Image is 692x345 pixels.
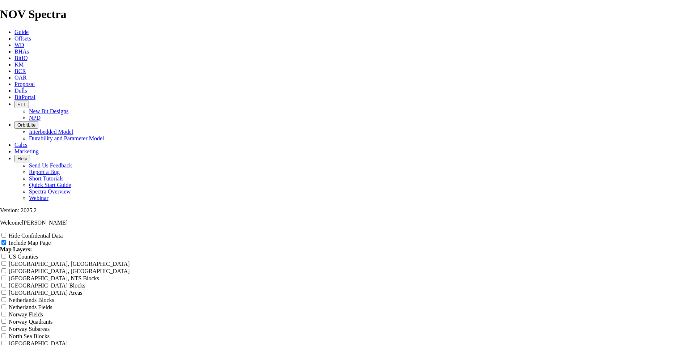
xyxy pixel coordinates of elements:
label: [GEOGRAPHIC_DATA] Blocks [9,282,85,289]
a: BitIQ [14,55,28,61]
a: KM [14,61,24,68]
label: Hide Confidential Data [9,233,63,239]
a: Guide [14,29,29,35]
label: North Sea Blocks [9,333,50,339]
label: Norway Fields [9,311,43,318]
a: Send Us Feedback [29,162,72,169]
label: [GEOGRAPHIC_DATA] Areas [9,290,83,296]
label: [GEOGRAPHIC_DATA], NTS Blocks [9,275,99,281]
a: NPD [29,115,41,121]
button: Help [14,155,30,162]
label: Netherlands Fields [9,304,52,310]
a: BHAs [14,48,29,55]
a: Short Tutorials [29,175,64,182]
a: Report a Bug [29,169,60,175]
a: BitPortal [14,94,35,100]
label: US Counties [9,254,38,260]
a: Webinar [29,195,48,201]
button: FTT [14,101,29,108]
a: Calcs [14,142,28,148]
a: WD [14,42,24,48]
a: BCR [14,68,26,74]
a: Proposal [14,81,35,87]
a: New Bit Designs [29,108,68,114]
a: Offsets [14,35,31,42]
span: FTT [17,102,26,107]
span: Help [17,156,27,161]
label: [GEOGRAPHIC_DATA], [GEOGRAPHIC_DATA] [9,261,130,267]
label: Netherlands Blocks [9,297,54,303]
label: Norway Quadrants [9,319,52,325]
label: Norway Subareas [9,326,50,332]
button: OrbitLite [14,121,38,129]
a: Interbedded Model [29,129,73,135]
a: Quick Start Guide [29,182,71,188]
label: [GEOGRAPHIC_DATA], [GEOGRAPHIC_DATA] [9,268,130,274]
a: Marketing [14,148,39,154]
a: Dulls [14,88,27,94]
a: OAR [14,74,27,81]
a: Spectra Overview [29,188,71,195]
a: Durability and Parameter Model [29,135,104,141]
span: [PERSON_NAME] [22,220,68,226]
span: OrbitLite [17,122,35,128]
label: Include Map Page [9,240,51,246]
